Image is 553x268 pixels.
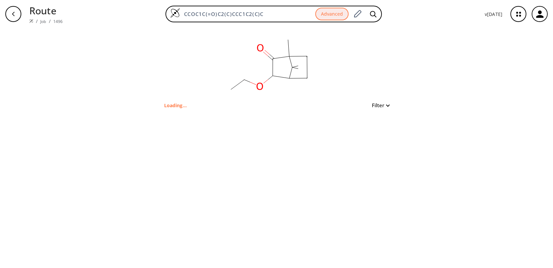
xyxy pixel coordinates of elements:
img: Logo Spaya [170,8,180,18]
button: Advanced [315,8,349,21]
img: Spaya logo [29,19,33,23]
button: Filter [368,103,389,108]
svg: CCOC1C(=O)C2(C)CCC1C2(C)C [202,28,336,101]
p: Loading... [164,102,187,109]
li: / [36,18,38,25]
a: Job [40,19,46,24]
input: Enter SMILES [180,11,315,17]
a: 1496 [53,19,63,24]
p: Route [29,3,63,18]
li: / [49,18,51,25]
p: v [DATE] [485,11,502,18]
